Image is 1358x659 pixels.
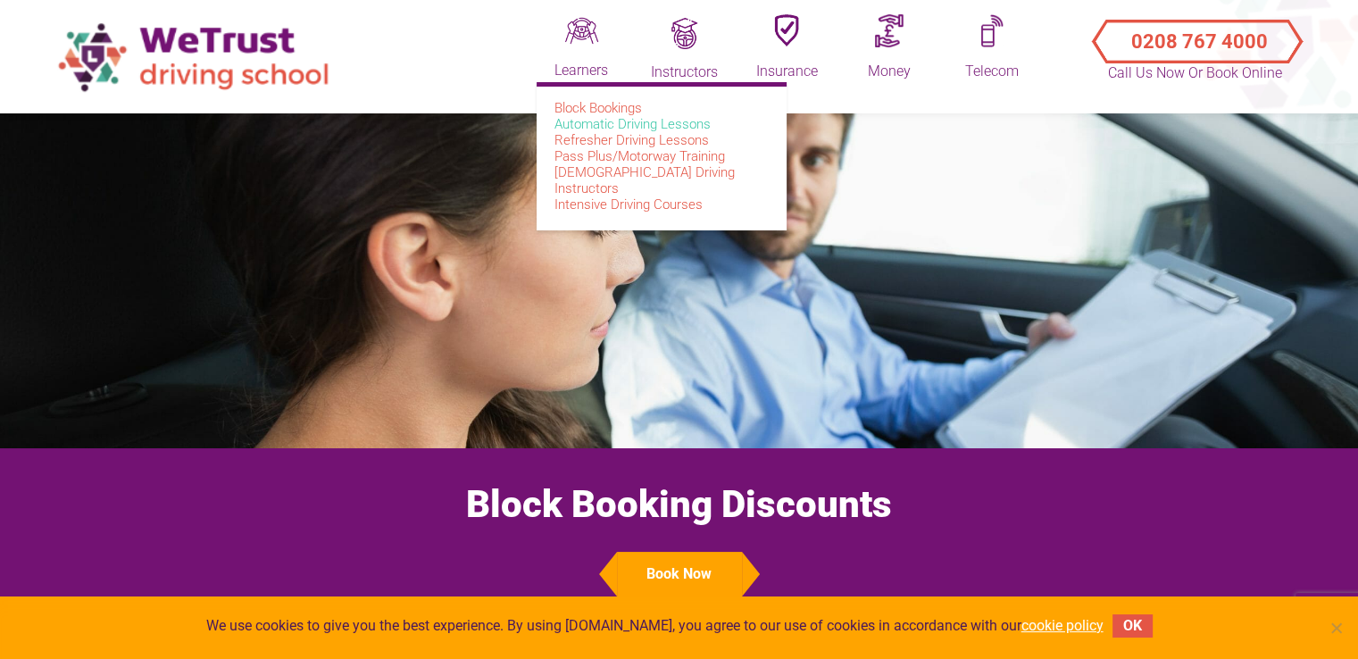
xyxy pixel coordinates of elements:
[1021,617,1104,634] a: cookie policy
[1099,15,1291,51] button: Call Us Now or Book Online
[45,10,348,104] img: wetrust-ds-logo.png
[18,552,1340,596] a: Book Now
[18,482,1340,527] h1: Block Booking Discounts
[669,18,700,49] img: Trainingq.png
[639,63,729,82] div: Instructors
[742,62,831,82] div: Insurance
[554,164,735,196] a: [DEMOGRAPHIC_DATA] Driving Instructors
[554,148,725,164] a: Pass Plus/Motorway Training
[554,100,642,116] a: Block Bookings
[1327,619,1345,637] span: No
[875,14,904,47] img: Moneyq.png
[845,62,934,82] div: Money
[537,61,626,80] div: Learners
[554,132,709,148] a: Refresher Driving Lessons
[1077,4,1313,67] a: Call Us Now or Book Online 0208 767 4000
[774,14,799,47] img: Insuranceq.png
[947,62,1037,82] div: Telecom
[565,14,598,47] img: Driveq.png
[1112,614,1153,638] button: OK
[980,14,1004,47] img: Mobileq.png
[554,196,703,213] a: Intensive Driving Courses
[554,116,711,132] a: Automatic Driving Lessons
[617,552,742,596] button: Book Now
[1106,63,1285,84] p: Call Us Now or Book Online
[206,616,1104,636] span: We use cookies to give you the best experience. By using [DOMAIN_NAME], you agree to our use of c...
